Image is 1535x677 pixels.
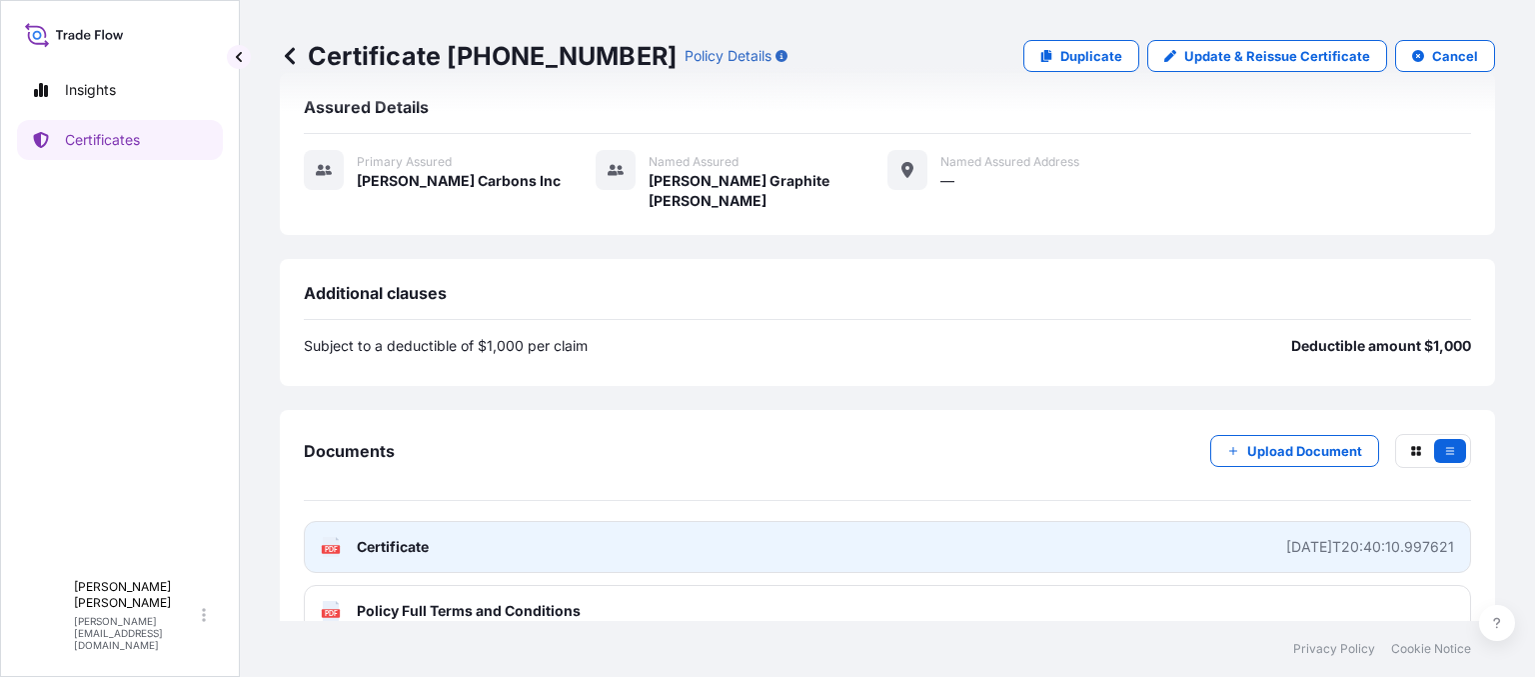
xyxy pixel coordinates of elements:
[74,615,198,651] p: [PERSON_NAME][EMAIL_ADDRESS][DOMAIN_NAME]
[1395,40,1495,72] button: Cancel
[304,283,447,303] span: Additional clauses
[940,171,954,191] span: —
[304,585,1471,637] a: PDFPolicy Full Terms and Conditions
[357,601,581,621] span: Policy Full Terms and Conditions
[1060,46,1122,66] p: Duplicate
[1432,46,1478,66] p: Cancel
[325,610,338,617] text: PDF
[65,130,140,150] p: Certificates
[649,154,739,170] span: Named Assured
[649,171,887,211] span: [PERSON_NAME] Graphite [PERSON_NAME]
[304,441,395,461] span: Documents
[357,171,561,191] span: [PERSON_NAME] Carbons Inc
[1210,435,1379,467] button: Upload Document
[65,80,116,100] p: Insights
[1184,46,1370,66] p: Update & Reissue Certificate
[1293,641,1375,657] a: Privacy Policy
[17,120,223,160] a: Certificates
[304,336,588,356] p: Subject to a deductible of $1,000 per claim
[1247,441,1362,461] p: Upload Document
[40,605,52,625] span: A
[325,546,338,553] text: PDF
[1147,40,1387,72] a: Update & Reissue Certificate
[17,70,223,110] a: Insights
[1023,40,1139,72] a: Duplicate
[1291,336,1471,356] p: Deductible amount $1,000
[304,521,1471,573] a: PDFCertificate[DATE]T20:40:10.997621
[1286,537,1454,557] div: [DATE]T20:40:10.997621
[1391,641,1471,657] a: Cookie Notice
[357,154,452,170] span: Primary assured
[357,537,429,557] span: Certificate
[685,46,771,66] p: Policy Details
[74,579,198,611] p: [PERSON_NAME] [PERSON_NAME]
[940,154,1079,170] span: Named Assured Address
[280,40,677,72] p: Certificate [PHONE_NUMBER]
